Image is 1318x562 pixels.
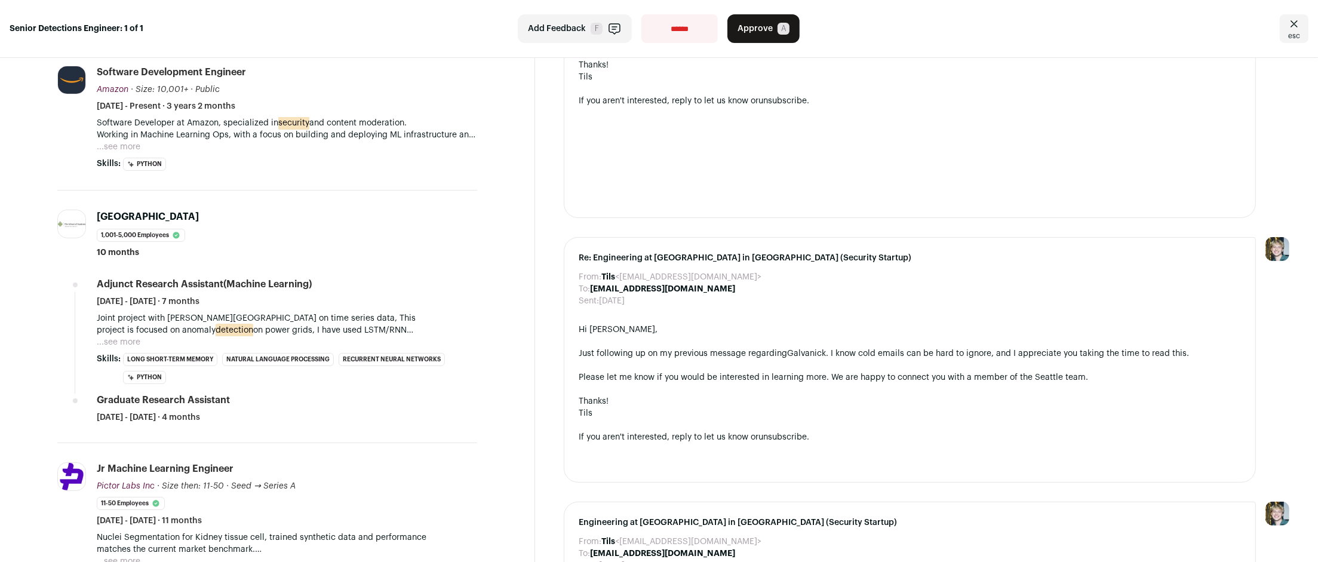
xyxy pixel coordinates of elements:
[191,84,193,96] span: ·
[97,394,230,407] div: Graduate Research Assistant
[579,295,599,307] dt: Sent:
[97,462,234,475] div: Jr Machine Learning Engineer
[787,349,826,358] a: Galvanick
[1280,14,1308,43] a: Close
[97,141,140,153] button: ...see more
[97,66,246,79] div: Software Development Engineer
[97,296,199,308] span: [DATE] - [DATE] · 7 months
[579,407,1241,419] div: Tils
[579,517,1241,529] span: Engineering at [GEOGRAPHIC_DATA] in [GEOGRAPHIC_DATA] (Security Startup)
[727,14,800,43] button: Approve A
[579,97,809,105] span: If you aren't interested, reply to let us know or .
[131,85,188,94] span: · Size: 10,001+
[590,549,735,558] b: [EMAIL_ADDRESS][DOMAIN_NAME]
[97,482,155,490] span: Pictor Labs Inc
[226,480,229,492] span: ·
[579,324,1241,336] div: Hi [PERSON_NAME],
[738,23,773,35] span: Approve
[58,463,85,490] img: a087f8a0e2a18e05c4e125db9c3b18accb438282568caeccc45208b7e57d6860.png
[97,411,200,423] span: [DATE] - [DATE] · 4 months
[278,116,309,130] mark: security
[123,158,166,171] li: Python
[216,324,253,337] mark: detection
[579,283,590,295] dt: To:
[758,433,807,441] a: unsubscribe
[97,515,202,527] span: [DATE] - [DATE] · 11 months
[97,336,140,348] button: ...see more
[97,85,128,94] span: Amazon
[590,285,735,293] b: [EMAIL_ADDRESS][DOMAIN_NAME]
[1265,502,1289,526] img: 6494470-medium_jpg
[97,117,477,129] p: Software Developer at Amazon, specialized in and content moderation.
[10,23,143,35] strong: Senior Detections Engineer: 1 of 1
[222,353,334,366] li: Natural Language Processing
[528,23,586,35] span: Add Feedback
[1265,237,1289,261] img: 6494470-medium_jpg
[579,71,1241,83] div: Tils
[97,129,477,141] p: Working in Machine Learning Ops, with a focus on building and deploying ML infrastructure and mod...
[579,252,1241,264] span: Re: Engineering at [GEOGRAPHIC_DATA] in [GEOGRAPHIC_DATA] (Security Startup)
[97,229,185,242] li: 1,001-5,000 employees
[601,273,615,281] b: Tils
[58,66,85,94] img: e36df5e125c6fb2c61edd5a0d3955424ed50ce57e60c515fc8d516ef803e31c7.jpg
[518,14,632,43] button: Add Feedback F
[599,295,625,307] dd: [DATE]
[579,431,1241,443] div: If you aren't interested, reply to let us know or .
[591,23,603,35] span: F
[579,348,1241,360] div: Just following up on my previous message regarding . I know cold emails can be hard to ignore, an...
[601,538,615,546] b: Tils
[123,353,217,366] li: Long Short-Term Memory
[97,212,199,222] span: [GEOGRAPHIC_DATA]
[97,312,477,336] p: Joint project with [PERSON_NAME][GEOGRAPHIC_DATA] on time series data, This project is focused on...
[97,497,165,510] li: 11-50 employees
[601,271,761,283] dd: <[EMAIL_ADDRESS][DOMAIN_NAME]>
[97,158,121,170] span: Skills:
[579,536,601,548] dt: From:
[1288,31,1300,41] span: esc
[231,482,296,490] span: Seed → Series A
[97,247,139,259] span: 10 months
[97,532,477,555] p: Nuclei Segmentation for Kidney tissue cell, trained synthetic data and performance matches the cu...
[58,218,85,231] img: cd0adc50aceed1593d6a22951db5ce7850ef0b53988e9685e3bcca862558dc0f.jpg
[123,371,166,384] li: Python
[579,271,601,283] dt: From:
[195,85,220,94] span: Public
[579,371,1241,383] div: Please let me know if you would be interested in learning more. We are happy to connect you with ...
[97,100,235,112] span: [DATE] - Present · 3 years 2 months
[339,353,445,366] li: Recurrent Neural Networks
[579,59,1241,71] div: Thanks!
[157,482,224,490] span: · Size then: 11-50
[778,23,789,35] span: A
[579,548,590,560] dt: To:
[97,353,121,365] span: Skills:
[601,536,761,548] dd: <[EMAIL_ADDRESS][DOMAIN_NAME]>
[579,395,1241,407] div: Thanks!
[758,97,807,105] a: unsubscribe
[97,278,312,291] div: Adjunct Research Assistant(Machine Learning)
